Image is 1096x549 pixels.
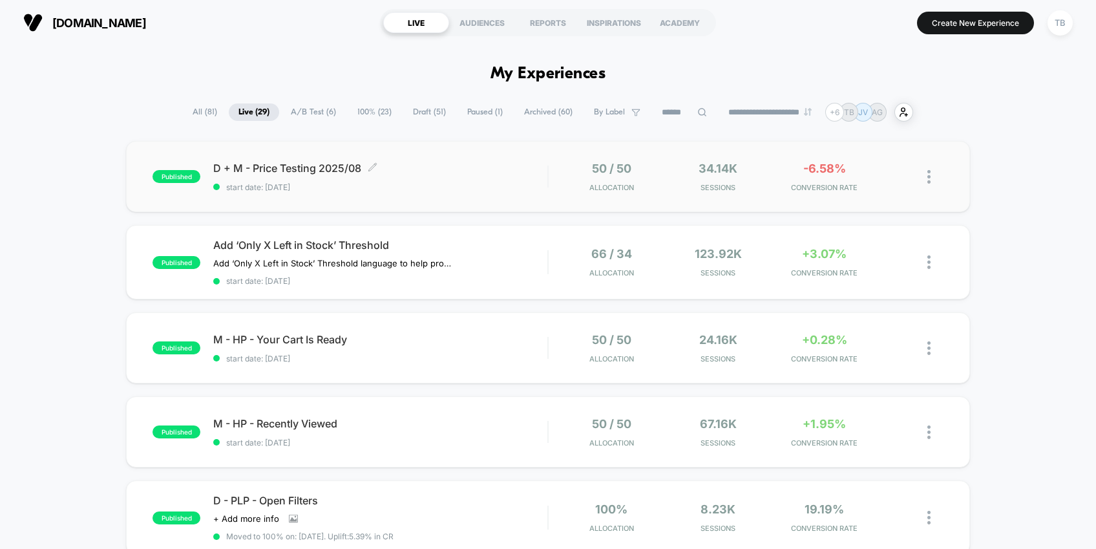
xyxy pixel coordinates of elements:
span: 50 / 50 [592,417,631,431]
span: 24.16k [699,333,737,347]
span: Allocation [589,183,634,192]
span: 19.19% [805,502,844,516]
span: start date: [DATE] [213,438,547,447]
span: D - PLP - Open Filters [213,494,547,507]
img: close [927,170,931,184]
span: CONVERSION RATE [774,183,874,192]
span: M - HP - Your Cart Is Ready [213,333,547,346]
button: TB [1044,10,1077,36]
span: 67.16k [700,417,737,431]
div: REPORTS [515,12,581,33]
span: Live ( 29 ) [229,103,279,121]
span: published [153,425,200,438]
div: + 6 [825,103,844,122]
span: + Add more info [213,513,279,524]
span: Allocation [589,524,634,533]
span: +3.07% [802,247,847,261]
span: Moved to 100% on: [DATE] . Uplift: 5.39% in CR [226,532,394,541]
span: Sessions [668,438,768,447]
img: Visually logo [23,13,43,32]
p: JV [858,107,868,117]
h1: My Experiences [490,65,606,83]
span: M - HP - Recently Viewed [213,417,547,430]
span: start date: [DATE] [213,182,547,192]
span: [DOMAIN_NAME] [52,16,146,30]
span: Sessions [668,183,768,192]
span: 100% ( 23 ) [348,103,401,121]
span: Allocation [589,438,634,447]
span: start date: [DATE] [213,354,547,363]
p: TB [844,107,854,117]
span: Paused ( 1 ) [458,103,512,121]
span: Add ‘Only X Left in Stock’ Threshold [213,239,547,252]
span: Sessions [668,524,768,533]
span: -6.58% [803,162,846,175]
span: published [153,170,200,183]
div: INSPIRATIONS [581,12,647,33]
img: close [927,341,931,355]
button: Create New Experience [917,12,1034,34]
span: All ( 81 ) [183,103,227,121]
span: 34.14k [699,162,737,175]
span: published [153,341,200,354]
p: AG [872,107,883,117]
span: published [153,511,200,524]
img: close [927,425,931,439]
span: Add ‘Only X Left in Stock’ Threshold language to help promote urgency [213,258,453,268]
span: Allocation [589,354,634,363]
span: Allocation [589,268,634,277]
div: AUDIENCES [449,12,515,33]
span: Sessions [668,354,768,363]
span: By Label [594,107,625,117]
span: 66 / 34 [591,247,632,261]
span: 50 / 50 [592,333,631,347]
div: ACADEMY [647,12,713,33]
span: +1.95% [803,417,846,431]
span: start date: [DATE] [213,276,547,286]
span: Sessions [668,268,768,277]
span: CONVERSION RATE [774,438,874,447]
span: CONVERSION RATE [774,354,874,363]
span: Archived ( 60 ) [514,103,582,121]
span: published [153,256,200,269]
img: close [927,511,931,524]
span: 8.23k [701,502,735,516]
div: TB [1048,10,1073,36]
span: CONVERSION RATE [774,524,874,533]
span: 123.92k [695,247,742,261]
div: LIVE [383,12,449,33]
span: +0.28% [802,333,847,347]
span: A/B Test ( 6 ) [281,103,346,121]
span: 100% [595,502,627,516]
img: close [927,255,931,269]
span: 50 / 50 [592,162,631,175]
img: end [804,108,812,116]
span: Draft ( 51 ) [403,103,456,121]
span: D + M - Price Testing 2025/08 [213,162,547,175]
button: [DOMAIN_NAME] [19,12,150,33]
span: CONVERSION RATE [774,268,874,277]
